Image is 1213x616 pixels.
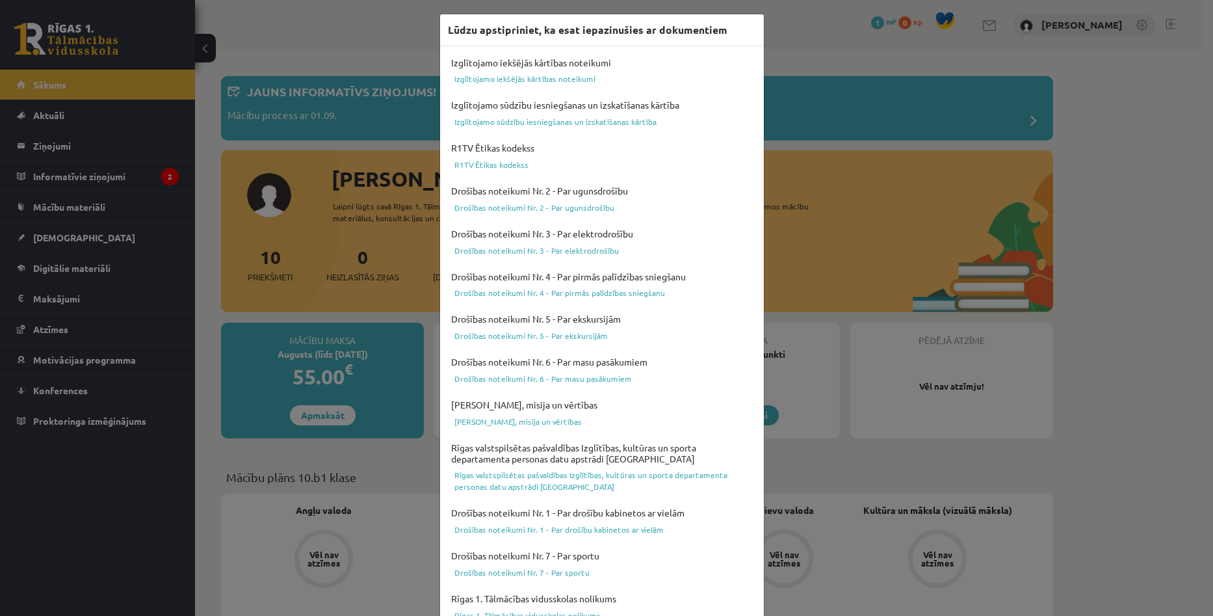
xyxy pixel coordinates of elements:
[448,547,756,565] h4: Drošības noteikumi Nr. 7 - Par sportu
[448,139,756,157] h4: R1TV Ētikas kodekss
[448,200,756,215] a: Drošības noteikumi Nr. 2 - Par ugunsdrošību
[448,225,756,243] h4: Drošības noteikumi Nr. 3 - Par elektrodrošību
[448,96,756,114] h4: Izglītojamo sūdzību iesniegšanas un izskatīšanas kārtība
[448,467,756,494] a: Rīgas valstspilsētas pašvaldības Izglītības, kultūras un sporta departamenta personas datu apstrā...
[448,504,756,522] h4: Drošības noteikumi Nr. 1 - Par drošību kabinetos ar vielām
[448,328,756,343] a: Drošības noteikumi Nr. 5 - Par ekskursijām
[448,114,756,129] a: Izglītojamo sūdzību iesniegšanas un izskatīšanas kārtība
[448,310,756,328] h4: Drošības noteikumi Nr. 5 - Par ekskursijām
[448,71,756,87] a: Izglītojamo iekšējās kārtības noteikumi
[448,353,756,371] h4: Drošības noteikumi Nr. 6 - Par masu pasākumiem
[448,243,756,258] a: Drošības noteikumi Nr. 3 - Par elektrodrošību
[448,285,756,301] a: Drošības noteikumi Nr. 4 - Par pirmās palīdzības sniegšanu
[448,590,756,608] h4: Rīgas 1. Tālmācības vidusskolas nolikums
[448,54,756,72] h4: Izglītojamo iekšējās kārtības noteikumi
[448,371,756,386] a: Drošības noteikumi Nr. 6 - Par masu pasākumiem
[448,157,756,172] a: R1TV Ētikas kodekss
[448,522,756,537] a: Drošības noteikumi Nr. 1 - Par drošību kabinetos ar vielām
[448,414,756,429] a: [PERSON_NAME], misija un vērtības
[448,22,727,38] h3: Lūdzu apstipriniet, ka esat iepazinušies ar dokumentiem
[448,268,756,286] h4: Drošības noteikumi Nr. 4 - Par pirmās palīdzības sniegšanu
[448,182,756,200] h4: Drošības noteikumi Nr. 2 - Par ugunsdrošību
[448,439,756,468] h4: Rīgas valstspilsētas pašvaldības Izglītības, kultūras un sporta departamenta personas datu apstrā...
[448,396,756,414] h4: [PERSON_NAME], misija un vērtības
[448,565,756,580] a: Drošības noteikumi Nr. 7 - Par sportu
